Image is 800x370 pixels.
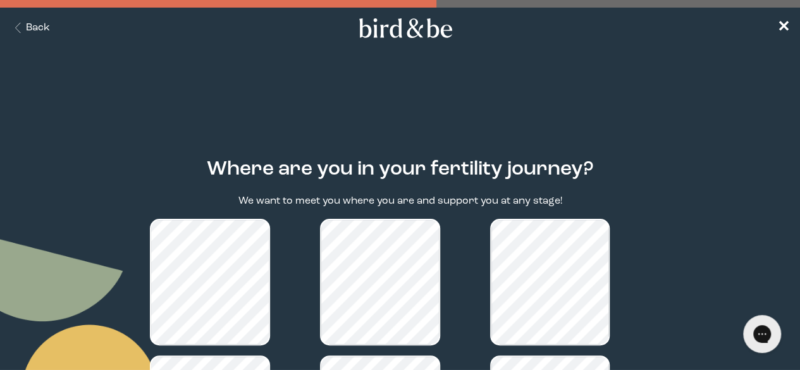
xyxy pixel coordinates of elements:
[207,155,594,184] h2: Where are you in your fertility journey?
[10,21,50,35] button: Back Button
[777,17,790,39] a: ✕
[737,311,787,357] iframe: Gorgias live chat messenger
[238,194,562,209] p: We want to meet you where you are and support you at any stage!
[777,20,790,35] span: ✕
